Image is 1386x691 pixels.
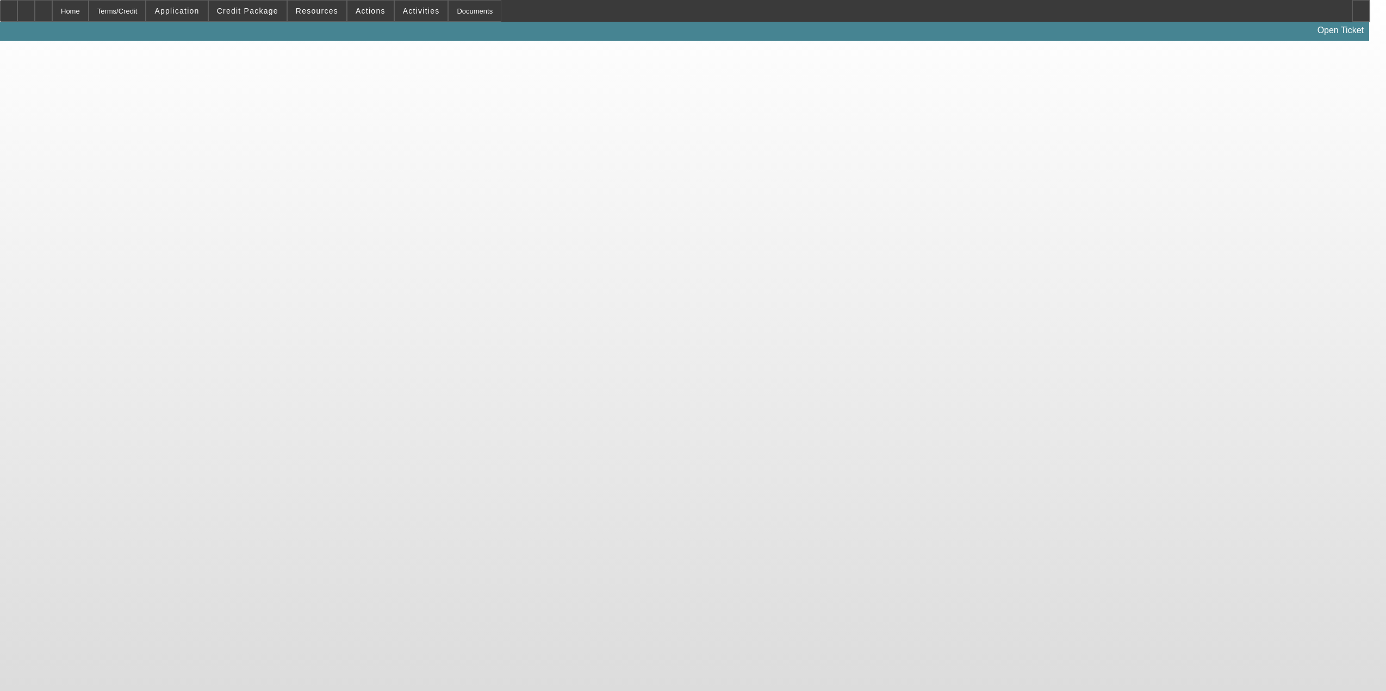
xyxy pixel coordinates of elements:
span: Activities [403,7,440,15]
button: Resources [288,1,346,21]
button: Activities [395,1,448,21]
button: Credit Package [209,1,287,21]
span: Application [154,7,199,15]
button: Actions [347,1,394,21]
button: Application [146,1,207,21]
a: Open Ticket [1313,21,1368,40]
span: Actions [356,7,386,15]
span: Credit Package [217,7,278,15]
span: Resources [296,7,338,15]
